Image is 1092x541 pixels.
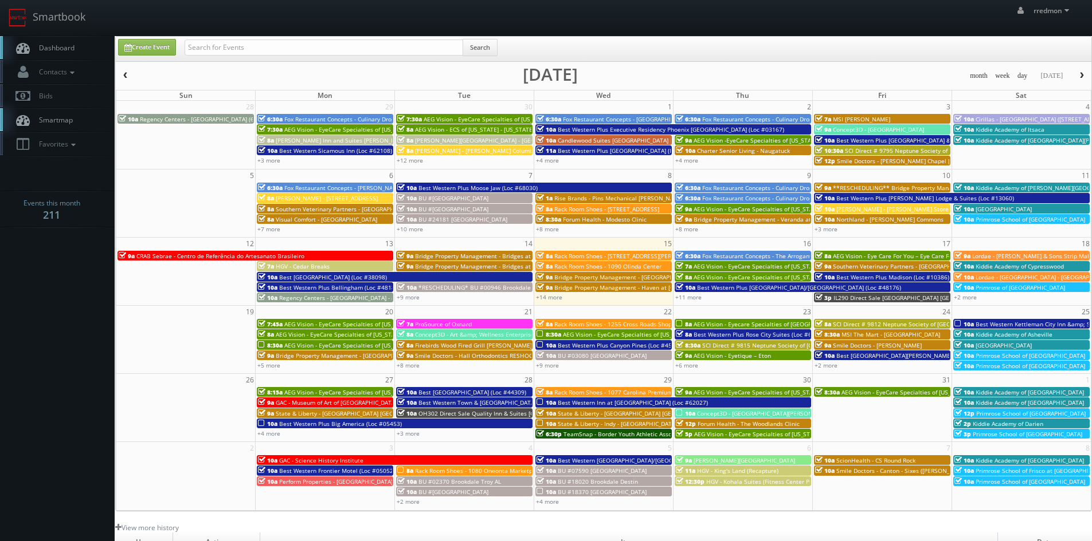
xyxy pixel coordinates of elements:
span: 10a [397,205,417,213]
span: 10a [537,420,556,428]
span: 10a [954,115,974,123]
span: Primrose School of [GEOGRAPHIC_DATA] [976,362,1085,370]
span: 9a [537,283,553,291]
span: *RESCHEDULING* BU #00946 Brookdale Skyline [418,283,552,291]
span: BU #07590 [GEOGRAPHIC_DATA] [558,467,647,475]
span: Smile Doctors - [PERSON_NAME] Chapel [PERSON_NAME] Orthodontics [837,157,1031,165]
span: Kiddie Academy of Asheville [976,330,1052,338]
span: 11a [537,147,556,155]
span: 10a [815,273,835,281]
span: 8a [815,320,831,328]
span: [GEOGRAPHIC_DATA] [976,205,1032,213]
span: Kiddie Academy of [GEOGRAPHIC_DATA] [976,388,1084,396]
span: 7:30a [258,125,283,133]
span: 10a [537,341,556,349]
span: Lordae - [PERSON_NAME] & Sons Strip Mall [972,252,1091,260]
span: Southern Veterinary Partners - [GEOGRAPHIC_DATA] [276,205,418,213]
span: [PERSON_NAME] - [STREET_ADDRESS] [276,194,378,202]
span: 8:30a [537,330,561,338]
span: 10a [815,215,835,223]
span: [PERSON_NAME] Inn and Suites [PERSON_NAME] [276,136,409,144]
span: Bridge Property Management - [GEOGRAPHIC_DATA] [554,273,698,281]
span: 10a [954,330,974,338]
span: Rise Brands - Pins Mechanical [PERSON_NAME] [554,194,684,202]
span: [PERSON_NAME] - [PERSON_NAME] Store [836,205,949,213]
span: 10a [397,194,417,202]
span: 10a [397,477,417,485]
span: 6:30a [676,252,700,260]
span: CRAB Sebrae - Centro de Referência do Artesanato Brasileiro [136,252,304,260]
span: 2p [954,420,971,428]
span: AEG Vision - EyeCare Specialties of [US_STATE] – Southwest Orlando Eye Care [284,125,498,133]
span: 10a [954,273,974,281]
a: +8 more [675,225,698,233]
span: 10a [537,467,556,475]
span: 10a [258,467,277,475]
span: Rack Room Shoes - 1090 Olinda Center [554,262,662,270]
span: 8:30a [258,341,283,349]
span: Bridge Property Management - Bridges at [GEOGRAPHIC_DATA] [415,262,589,270]
a: +7 more [257,225,280,233]
a: +12 more [397,156,423,164]
span: 10a [954,283,974,291]
span: 12p [676,420,696,428]
span: 9a [397,252,413,260]
span: Best [GEOGRAPHIC_DATA][PERSON_NAME] (Loc #32091) [836,352,989,360]
span: 8a [676,330,692,338]
span: AEG Vision - EyeCare Specialties of [US_STATE] - Price Family Eyecare Professionals - [GEOGRAPHIC... [284,341,574,349]
img: smartbook-logo.png [9,9,27,27]
span: 10a [954,205,974,213]
span: 10a [397,388,417,396]
a: +9 more [536,361,559,369]
span: BU #24181 [GEOGRAPHIC_DATA] [418,215,507,223]
span: 10a [954,352,974,360]
span: 7a [676,262,692,270]
span: BU #[GEOGRAPHIC_DATA] [418,205,488,213]
a: +4 more [675,156,698,164]
span: 10a [258,273,277,281]
button: Search [463,39,498,56]
span: 9a [119,252,135,260]
span: 10a [537,409,556,417]
span: 8:30a [676,341,700,349]
span: State & Liberty - [GEOGRAPHIC_DATA] [GEOGRAPHIC_DATA] [276,409,436,417]
span: Primrose of [GEOGRAPHIC_DATA] [976,283,1065,291]
span: 10a [397,283,417,291]
span: Concept3D - [GEOGRAPHIC_DATA] [833,125,924,133]
span: [PERSON_NAME] - [PERSON_NAME] Columbus Circle [415,147,557,155]
span: 8:30a [815,388,840,396]
span: 9a [258,398,274,406]
span: 8a [258,136,274,144]
span: 10a [258,147,277,155]
button: month [966,69,992,83]
a: +14 more [536,293,562,301]
span: SCI Direct # 9815 Neptune Society of [GEOGRAPHIC_DATA] [702,341,863,349]
span: 10a [258,456,277,464]
span: 12p [954,409,974,417]
span: 10a [954,477,974,485]
span: [GEOGRAPHIC_DATA] [976,341,1032,349]
span: 8a [537,388,553,396]
span: 9a [258,409,274,417]
span: 9a [537,273,553,281]
span: 6:30a [676,115,700,123]
span: Best Western Town & [GEOGRAPHIC_DATA] (Loc #05423) [418,398,573,406]
span: 10a [815,456,835,464]
span: Forum Health - Modesto Clinic [563,215,647,223]
span: 10a [954,215,974,223]
span: Best Western Sicamous Inn (Loc #62108) [279,147,392,155]
a: +3 more [397,429,420,437]
span: 10a [954,320,974,328]
span: 8:30a [815,330,840,338]
span: 7:30a [397,115,422,123]
span: 9a [815,125,831,133]
span: 6:30a [676,184,700,192]
span: ScionHealth - CS Round Rock [836,456,915,464]
span: Best Western Frontier Motel (Loc #05052) [279,467,395,475]
span: 10a [815,194,835,202]
span: 8a [537,262,553,270]
span: AEG Vision - EyeCare Specialties of [US_STATE] – [GEOGRAPHIC_DATA] HD EyeCare [284,320,509,328]
span: 10a [676,283,695,291]
a: +2 more [815,361,837,369]
a: +4 more [257,429,280,437]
